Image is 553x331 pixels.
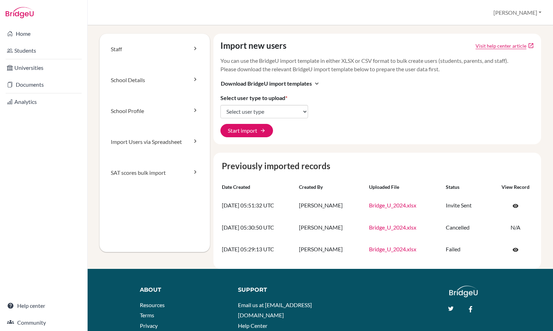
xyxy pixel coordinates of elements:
td: [PERSON_NAME] [296,237,366,262]
a: Resources [140,302,165,308]
a: Click to open Tracking student registration article in a new tab [476,42,526,49]
img: logo_white@2x-f4f0deed5e89b7ecb1c2cc34c3e3d731f90f0f143d5ea2071677605dd97b5244.png [449,286,478,297]
th: Created by [296,181,366,193]
span: Download BridgeU import templates [221,79,312,88]
a: Bridge_U_2024.xlsx [369,202,416,208]
a: SAT scores bulk import [100,157,210,188]
p: N/A [498,224,533,232]
th: Uploaded file [366,181,443,193]
td: [PERSON_NAME] [296,193,366,218]
a: Documents [1,78,86,92]
a: Click to open the record on its current state [505,199,526,212]
button: Start import [220,124,273,137]
span: arrow_forward [260,128,266,133]
th: Date created [219,181,296,193]
a: Home [1,27,86,41]
span: visibility [512,203,519,209]
a: Help Center [238,322,267,329]
a: Staff [100,34,210,65]
a: Bridge_U_2024.xlsx [369,246,416,252]
a: School Profile [100,95,210,126]
div: About [140,286,222,294]
a: Students [1,44,86,58]
p: You can use the BridgeU import template in either XLSX or CSV format to bulk create users (studen... [220,57,534,73]
button: Download BridgeU import templatesexpand_more [220,79,321,88]
a: Bridge_U_2024.xlsx [369,224,416,231]
a: School Details [100,65,210,95]
td: [DATE] 05:30:50 UTC [219,218,296,237]
td: Cancelled [443,218,496,237]
img: Bridge-U [6,7,34,18]
a: Universities [1,61,86,75]
a: Import Users via Spreadsheet [100,126,210,157]
td: [PERSON_NAME] [296,218,366,237]
a: open_in_new [528,42,534,49]
td: [DATE] 05:51:32 UTC [219,193,296,218]
td: [DATE] 05:29:13 UTC [219,237,296,262]
td: Failed [443,237,496,262]
div: Support [238,286,313,294]
h4: Import new users [220,41,286,51]
a: Click to open the record on its current state [505,243,526,256]
a: Email us at [EMAIL_ADDRESS][DOMAIN_NAME] [238,302,312,319]
label: Select user type to upload [220,94,287,102]
caption: Previously imported records [219,160,535,172]
a: Terms [140,312,154,318]
td: Invite Sent [443,193,496,218]
a: Community [1,316,86,330]
a: Help center [1,299,86,313]
button: [PERSON_NAME] [490,6,545,19]
th: View record [496,181,535,193]
span: visibility [512,247,519,253]
a: Analytics [1,95,86,109]
th: Status [443,181,496,193]
a: Privacy [140,322,158,329]
i: expand_more [313,80,320,87]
